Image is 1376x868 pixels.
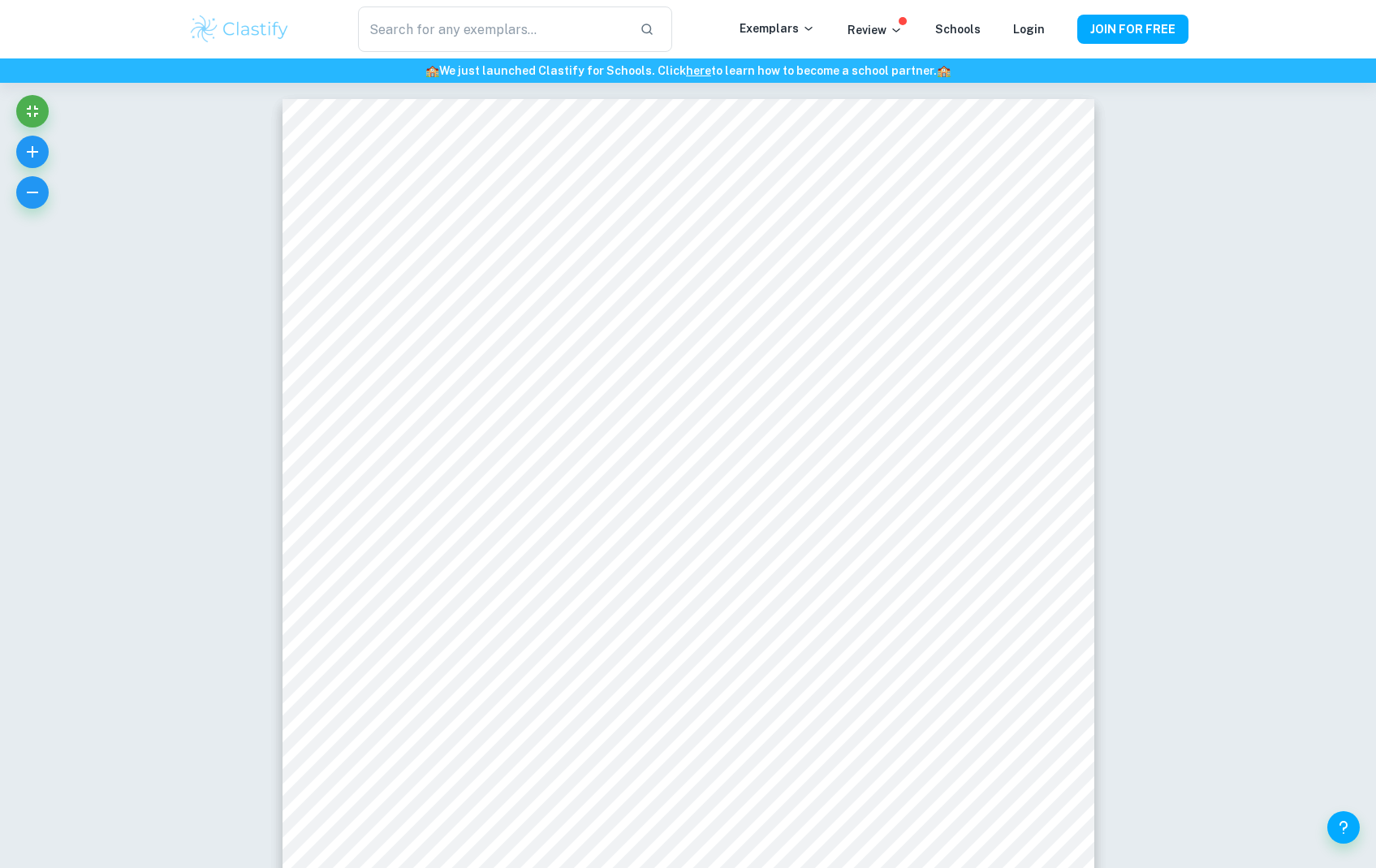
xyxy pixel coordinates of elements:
[425,64,439,77] span: 🏫
[358,6,626,52] input: Search for any exemplars...
[848,21,903,39] p: Review
[935,23,981,36] a: Schools
[937,64,951,77] span: 🏫
[1327,811,1360,844] button: Help and Feedback
[740,19,815,37] p: Exemplars
[686,64,711,77] a: here
[1013,23,1045,36] a: Login
[16,95,49,127] button: Exit fullscreen
[3,62,1373,80] h6: We just launched Clastify for Schools. Click to learn how to become a school partner.
[188,13,291,45] img: Clastify logo
[1077,15,1188,44] button: JOIN FOR FREE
